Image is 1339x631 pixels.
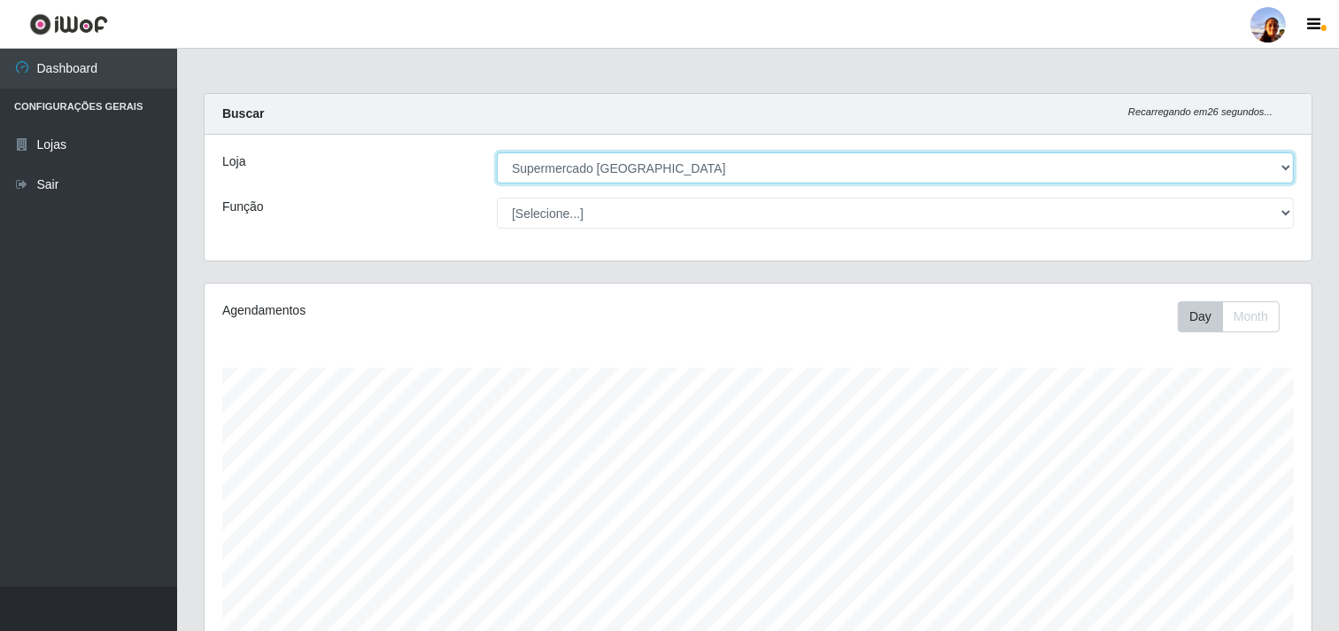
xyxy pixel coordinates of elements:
label: Loja [222,152,245,171]
img: CoreUI Logo [29,13,108,35]
div: Agendamentos [222,301,654,320]
div: First group [1178,301,1280,332]
strong: Buscar [222,106,264,121]
i: Recarregando em 26 segundos... [1128,106,1273,117]
label: Função [222,198,264,216]
button: Month [1222,301,1280,332]
div: Toolbar with button groups [1178,301,1294,332]
button: Day [1178,301,1223,332]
